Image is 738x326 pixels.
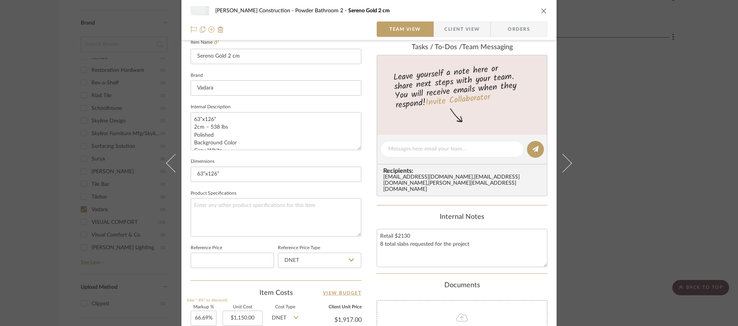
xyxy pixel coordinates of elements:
img: Remove from project [218,26,224,33]
span: Client View [444,22,480,37]
a: Invite Collaborator [425,90,491,109]
input: Enter Brand [191,80,361,96]
label: Internal Description [191,105,231,109]
span: Powder Bathroom 2 [295,8,348,13]
div: Documents [377,281,547,290]
label: Cost Type [269,305,301,309]
label: Brand [191,74,203,78]
div: Internal Notes [377,213,547,222]
div: Leave yourself a note here or share next steps with your team. You will receive emails when they ... [376,60,549,112]
label: Dimensions [191,160,214,164]
label: Item Name [191,39,219,46]
span: Sereno Gold 2 cm [348,8,390,13]
span: Team View [389,22,421,37]
img: 7feecf4b-4c0f-40f2-acaf-cbbd40178d57_48x40.jpg [191,3,209,18]
div: [EMAIL_ADDRESS][DOMAIN_NAME] , [EMAIL_ADDRESS][DOMAIN_NAME] , [PERSON_NAME][EMAIL_ADDRESS][DOMAIN... [383,174,544,193]
a: View Budget [323,288,362,298]
div: Item Costs [191,288,361,298]
span: Orders [499,22,539,37]
label: Client Unit Price [307,305,362,309]
span: Tasks / To-Dos / [412,44,462,51]
div: team Messaging [377,43,547,52]
label: Reference Price Type [278,246,320,250]
span: [PERSON_NAME] Construction [215,8,295,13]
label: Unit Cost [223,305,263,309]
label: Product Specifications [191,192,236,195]
button: close [540,7,547,14]
span: Recipients: [383,167,544,174]
input: Enter the dimensions of this item [191,167,361,182]
label: Reference Price [191,246,222,250]
input: Enter Item Name [191,49,361,64]
label: Markup % [191,305,216,309]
